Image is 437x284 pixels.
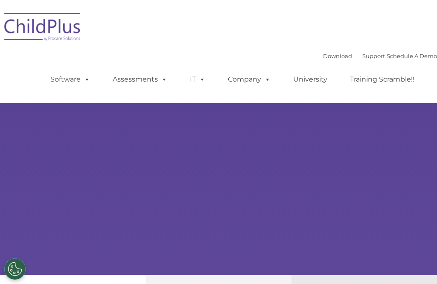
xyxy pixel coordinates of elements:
a: Training Scramble!! [341,71,423,88]
a: IT [181,71,214,88]
a: Assessments [104,71,176,88]
a: University [285,71,336,88]
button: Cookies Settings [4,258,26,280]
a: Download [323,53,352,59]
a: Schedule A Demo [387,53,437,59]
a: Software [42,71,99,88]
font: | [323,53,437,59]
a: Support [362,53,385,59]
a: Company [219,71,279,88]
